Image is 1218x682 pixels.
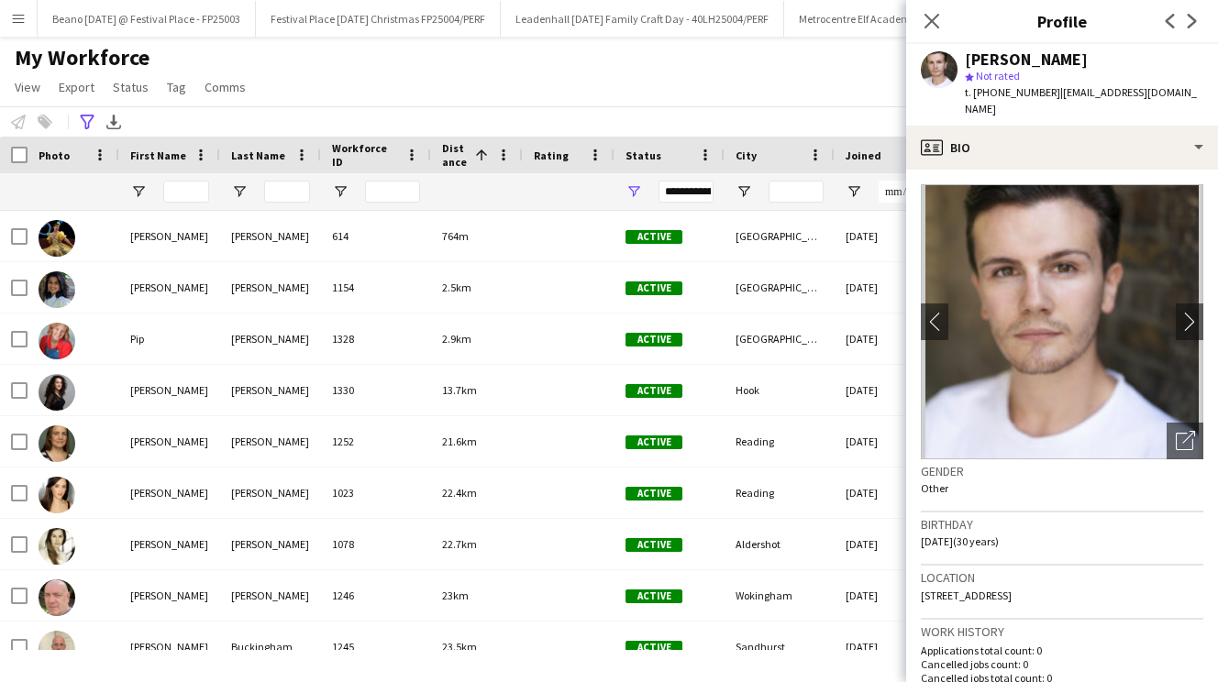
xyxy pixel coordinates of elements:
img: Craig Buckingham [39,631,75,667]
span: 22.4km [442,486,477,500]
span: Rating [534,148,569,162]
h3: Birthday [921,516,1203,533]
span: 23.5km [442,640,477,654]
button: Open Filter Menu [736,183,752,200]
span: Active [626,641,682,654]
span: Other [921,481,948,495]
img: Pip Simpson [39,323,75,359]
div: Aldershot [725,519,835,569]
a: View [7,75,48,99]
div: Buckingham [220,621,321,672]
span: Joined [846,148,881,162]
button: Leadenhall [DATE] Family Craft Day - 40LH25004/PERF [501,1,784,37]
div: 1330 [321,365,431,415]
div: [PERSON_NAME] [220,262,321,313]
div: [PERSON_NAME] [220,365,321,415]
span: | [EMAIL_ADDRESS][DOMAIN_NAME] [965,85,1197,115]
h3: Profile [906,9,1218,33]
div: [PERSON_NAME] [220,416,321,467]
button: Open Filter Menu [231,183,248,200]
div: [DATE] [835,313,945,364]
button: Metrocentre Elf Academy MET25001/PERF [784,1,1007,37]
div: [GEOGRAPHIC_DATA] [725,313,835,364]
div: [PERSON_NAME] [119,365,220,415]
div: 614 [321,211,431,261]
div: [PERSON_NAME] [119,262,220,313]
span: Active [626,589,682,603]
span: [STREET_ADDRESS] [921,588,1012,602]
h3: Location [921,569,1203,586]
button: Open Filter Menu [332,183,349,200]
div: Bio [906,126,1218,170]
div: 1245 [321,621,431,672]
div: Reading [725,467,835,518]
div: Sandhurst [725,621,835,672]
div: [DATE] [835,621,945,672]
img: Emma Louise-Price [39,477,75,513]
div: 1328 [321,313,431,364]
div: [DATE] [835,416,945,467]
span: Status [626,148,661,162]
span: Active [626,435,682,449]
h3: Gender [921,463,1203,479]
span: Workforce ID [332,141,398,169]
span: Active [626,333,682,346]
a: Tag [160,75,194,99]
img: Barry Callan [39,579,75,616]
div: [PERSON_NAME] [965,51,1088,68]
a: Export [51,75,102,99]
div: 1154 [321,262,431,313]
div: [PERSON_NAME] [220,211,321,261]
button: Festival Place [DATE] Christmas FP25004/PERF [256,1,501,37]
img: Natalya Betts [39,374,75,411]
div: [DATE] [835,570,945,621]
span: 21.6km [442,434,477,448]
img: Nishita Karnad [39,271,75,308]
span: 13.7km [442,383,477,397]
div: [PERSON_NAME] [119,621,220,672]
div: [DATE] [835,467,945,518]
div: [PERSON_NAME] [119,467,220,518]
span: My Workforce [15,44,149,71]
div: [PERSON_NAME] [220,313,321,364]
input: First Name Filter Input [163,181,209,203]
span: 2.9km [442,332,471,346]
span: Active [626,281,682,295]
span: [DATE] (30 years) [921,534,999,548]
input: Workforce ID Filter Input [365,181,420,203]
button: Beano [DATE] @ Festival Place - FP25003 [38,1,256,37]
span: Status [113,79,149,95]
input: Last Name Filter Input [264,181,310,203]
div: Hook [725,365,835,415]
button: Open Filter Menu [626,183,642,200]
div: [PERSON_NAME] [220,570,321,621]
span: Active [626,487,682,500]
span: Distance [442,141,468,169]
span: 22.7km [442,537,477,551]
h3: Work history [921,623,1203,640]
div: 1023 [321,467,431,518]
div: [DATE] [835,365,945,415]
div: [GEOGRAPHIC_DATA] [725,211,835,261]
div: 1246 [321,570,431,621]
button: Open Filter Menu [846,183,862,200]
div: [PERSON_NAME] [119,570,220,621]
span: Export [59,79,94,95]
div: 1078 [321,519,431,569]
span: Active [626,538,682,552]
div: [DATE] [835,262,945,313]
span: 23km [442,588,469,602]
a: Status [105,75,156,99]
button: Open Filter Menu [130,183,147,200]
div: Open photos pop-in [1167,423,1203,459]
span: t. [PHONE_NUMBER] [965,85,1060,99]
app-action-btn: Export XLSX [103,111,125,133]
span: Active [626,384,682,398]
div: [PERSON_NAME] [220,467,321,518]
img: Crew avatar or photo [921,184,1203,459]
p: Cancelled jobs count: 0 [921,657,1203,671]
input: City Filter Input [769,181,824,203]
span: First Name [130,148,186,162]
div: Wokingham [725,570,835,621]
img: Natalie Wilcox [39,425,75,462]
